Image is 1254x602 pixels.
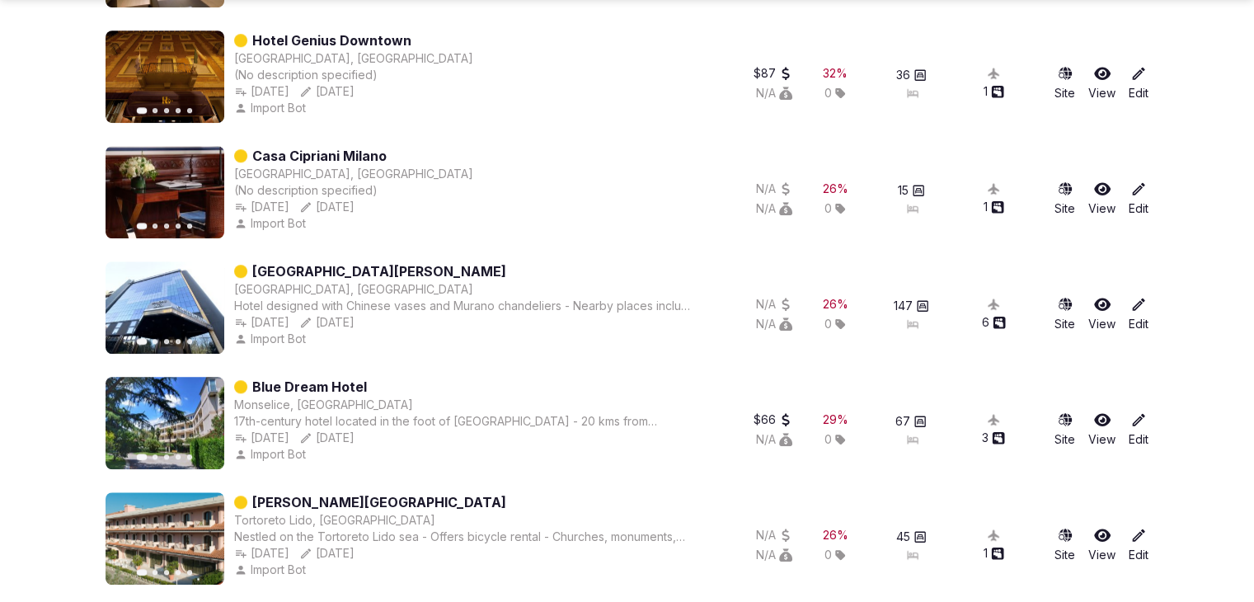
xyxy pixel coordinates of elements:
span: 15 [898,182,909,199]
span: 0 [824,547,832,563]
button: 26% [823,296,848,313]
button: Import Bot [234,331,309,347]
button: Go to slide 4 [176,339,181,344]
button: [DATE] [299,430,355,446]
button: Go to slide 5 [187,570,192,575]
button: $87 [754,65,792,82]
div: Hotel designed with Chinese vases and Murano chandeliers - Nearby places include [GEOGRAPHIC_DATA... [234,298,697,314]
div: [DATE] [234,83,289,100]
a: Site [1054,296,1075,332]
div: [GEOGRAPHIC_DATA], [GEOGRAPHIC_DATA] [234,166,473,182]
img: Featured image for Villa Elena Hotel Tortoreto [106,492,224,585]
div: Nestled on the Tortoreto Lido sea - Offers bicycle rental - Churches, monuments, and archaologica... [234,529,697,545]
span: 0 [824,200,832,217]
div: 3 [982,430,1005,446]
span: 147 [894,298,913,314]
button: [DATE] [234,199,289,215]
button: Go to slide 1 [137,107,148,114]
button: Go to slide 5 [187,223,192,228]
button: Go to slide 1 [137,454,148,460]
button: N/A [756,431,792,448]
button: Go to slide 4 [176,223,181,228]
button: Go to slide 4 [176,108,181,113]
button: [GEOGRAPHIC_DATA], [GEOGRAPHIC_DATA] [234,50,473,67]
button: Site [1054,527,1075,563]
button: [DATE] [299,83,355,100]
button: Monselice, [GEOGRAPHIC_DATA] [234,397,413,413]
button: Go to slide 4 [176,454,181,459]
a: Site [1054,65,1075,101]
div: 17th-century hotel located in the foot of [GEOGRAPHIC_DATA] - 20 kms from [GEOGRAPHIC_DATA] and 5... [234,413,697,430]
button: Go to slide 5 [187,454,192,459]
button: N/A [756,85,792,101]
a: View [1088,65,1115,101]
button: Go to slide 2 [153,454,157,459]
button: [DATE] [234,314,289,331]
a: View [1088,412,1115,448]
button: Go to slide 2 [153,108,157,113]
button: Import Bot [234,100,309,116]
div: 29 % [823,412,848,428]
button: [GEOGRAPHIC_DATA], [GEOGRAPHIC_DATA] [234,281,473,298]
span: 0 [824,316,832,332]
div: 26 % [823,181,848,197]
div: 1 [984,83,1004,100]
button: 147 [894,298,929,314]
a: Site [1054,181,1075,217]
button: [DATE] [299,199,355,215]
button: Import Bot [234,562,309,578]
button: Go to slide 3 [164,454,169,459]
button: Go to slide 4 [176,570,181,575]
button: Go to slide 3 [164,108,169,113]
button: N/A [756,316,792,332]
button: N/A [756,296,792,313]
a: Edit [1129,527,1148,563]
button: [DATE] [299,545,355,562]
button: N/A [756,527,792,543]
a: Edit [1129,65,1148,101]
div: [DATE] [234,430,289,446]
div: 32 % [823,65,848,82]
button: Go to slide 2 [153,223,157,228]
button: Go to slide 1 [137,338,148,345]
img: Featured image for Casa Cipriani Milano [106,146,224,238]
button: 1 [984,545,1004,562]
button: $66 [754,412,792,428]
img: Featured image for Grand Hotel Barone di Sassj [106,261,224,354]
button: [DATE] [234,545,289,562]
button: N/A [756,547,792,563]
button: Go to slide 1 [137,569,148,576]
a: View [1088,527,1115,563]
div: Tortoreto Lido, [GEOGRAPHIC_DATA] [234,512,435,529]
button: Go to slide 1 [137,223,148,229]
button: Go to slide 2 [153,339,157,344]
button: N/A [756,200,792,217]
a: View [1088,181,1115,217]
a: Edit [1129,181,1148,217]
img: Featured image for Blue Dream Hotel [106,377,224,469]
img: Featured image for Hotel Genius Downtown [106,31,224,123]
button: Go to slide 5 [187,339,192,344]
a: Site [1054,412,1075,448]
button: Go to slide 3 [164,339,169,344]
